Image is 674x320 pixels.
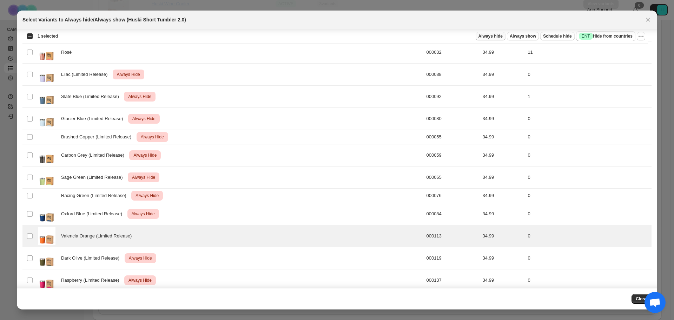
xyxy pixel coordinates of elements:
[139,133,165,141] span: Always Hide
[481,225,526,247] td: 34.99
[424,64,480,86] td: 000088
[424,130,480,144] td: 000055
[61,255,123,262] span: Dark Olive (Limited Release)
[424,144,480,166] td: 000059
[526,64,652,86] td: 0
[510,33,536,39] span: Always show
[476,32,505,40] button: Always hide
[132,151,158,159] span: Always Hide
[130,210,156,218] span: Always Hide
[61,210,126,217] span: Oxford Blue (Limited Release)
[543,33,571,39] span: Schedule hide
[115,70,141,79] span: Always Hide
[645,292,666,313] a: Open chat
[481,41,526,64] td: 34.99
[38,66,55,83] img: Lilac-ST2.jpg
[526,247,652,269] td: 0
[424,203,480,225] td: 000084
[38,146,55,164] img: Ion_Collection_Box_Clear_Cut_-_Short_Tumbler_-_Carbon_Grey_-_001_acc22bfc-4046-4ba2-bc21-ac5118d9...
[507,32,539,40] button: Always show
[424,189,480,203] td: 000076
[526,166,652,189] td: 0
[131,173,157,182] span: Always Hide
[38,33,58,39] span: 1 selected
[61,133,135,141] span: Brushed Copper (Limited Release)
[579,33,633,40] span: Hide from countries
[576,31,635,41] button: SuccessENTHide from countries
[540,32,574,40] button: Schedule hide
[38,110,55,128] img: Blue_Collection_Box_Clear_Cut_-_Short_Tumbler_2.0_-_Glacier_Blue_-_001_5aa560d0-b780-47f2-a4fa-66...
[22,16,186,23] h2: Select Variants to Always hide/Always show (Huski Short Tumbler 2.0)
[61,49,75,56] span: Rosé
[632,294,652,304] button: Close
[643,15,653,25] button: Close
[481,247,526,269] td: 34.99
[478,33,503,39] span: Always hide
[38,169,55,186] img: shorttumbler_SAGE_GREEN_71dd0da3-c45c-4047-aa70-7fcd2c911e05.jpg
[38,227,55,245] img: Orange_-_ST2.jpg
[61,192,130,199] span: Racing Green (Limited Release)
[424,86,480,108] td: 000092
[61,115,127,122] span: Glacier Blue (Limited Release)
[127,92,153,101] span: Always Hide
[38,205,55,223] img: Blue_Collection_Box_Clear_Cut_-_Short_Tumbler_2.0_-_Oxford_Blue_-_001_e0fc090c-1e93-47fb-a88f-c32...
[134,191,160,200] span: Always Hide
[582,33,590,39] span: ENT
[61,93,123,100] span: Slate Blue (Limited Release)
[61,152,128,159] span: Carbon Grey (Limited Release)
[424,166,480,189] td: 000065
[38,272,55,289] img: Short_Tumbler_2.0_-_Raspberry.jpg
[481,189,526,203] td: 34.99
[481,144,526,166] td: 34.99
[481,203,526,225] td: 34.99
[127,276,153,285] span: Always Hide
[526,203,652,225] td: 0
[127,254,153,262] span: Always Hide
[526,144,652,166] td: 0
[424,41,480,64] td: 000032
[481,108,526,130] td: 34.99
[637,32,645,40] button: More actions
[481,166,526,189] td: 34.99
[526,130,652,144] td: 0
[38,88,55,105] img: ST2.png
[38,249,55,267] img: ST2.jpg
[424,225,480,247] td: 000113
[481,64,526,86] td: 34.99
[526,86,652,108] td: 1
[526,189,652,203] td: 0
[424,269,480,292] td: 000137
[526,108,652,130] td: 0
[636,296,647,302] span: Close
[424,108,480,130] td: 000080
[526,41,652,64] td: 11
[38,44,55,61] img: huski_short-tumbler-2.0_rose.jpg
[61,277,123,284] span: Raspberry (Limited Release)
[61,174,126,181] span: Sage Green (Limited Release)
[131,115,157,123] span: Always Hide
[526,269,652,292] td: 0
[61,71,111,78] span: Lilac (Limited Release)
[481,130,526,144] td: 34.99
[526,225,652,247] td: 0
[481,269,526,292] td: 34.99
[481,86,526,108] td: 34.99
[424,247,480,269] td: 000119
[61,233,136,240] span: Valencia Orange (Limited Release)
